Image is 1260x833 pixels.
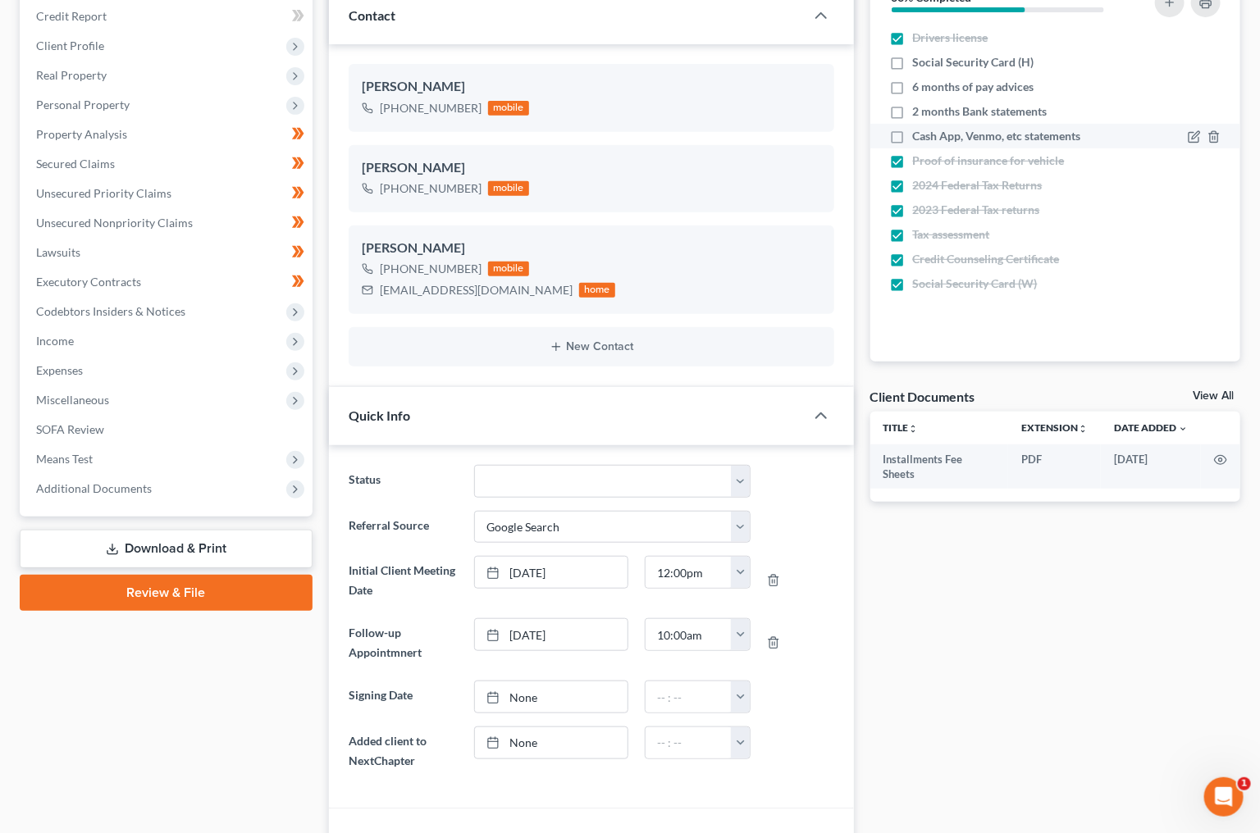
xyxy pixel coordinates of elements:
[362,340,821,353] button: New Contact
[23,415,313,444] a: SOFA Review
[36,452,93,466] span: Means Test
[1008,444,1101,489] td: PDF
[36,275,141,289] span: Executory Contracts
[23,267,313,297] a: Executory Contracts
[1101,444,1201,489] td: [DATE]
[340,618,466,667] label: Follow-up Appointmnert
[913,103,1048,120] span: 2 months Bank statements
[340,511,466,544] label: Referral Source
[349,407,410,423] span: Quick Info
[36,98,130,112] span: Personal Property
[36,422,104,436] span: SOFA Review
[36,334,74,348] span: Income
[36,127,127,141] span: Property Analysis
[488,101,529,116] div: mobile
[913,30,988,46] span: Drivers license
[913,251,1060,267] span: Credit Counseling Certificate
[1238,777,1251,790] span: 1
[913,128,1081,144] span: Cash App, Venmo, etc statements
[913,226,990,243] span: Tax assessment
[646,727,732,758] input: -- : --
[646,557,732,588] input: -- : --
[23,179,313,208] a: Unsecured Priority Claims
[909,424,919,434] i: unfold_more
[380,100,482,116] div: [PHONE_NUMBER]
[23,120,313,149] a: Property Analysis
[475,619,628,650] a: [DATE]
[36,186,171,200] span: Unsecured Priority Claims
[1204,777,1244,817] iframe: Intercom live chat
[362,77,821,97] div: [PERSON_NAME]
[23,208,313,238] a: Unsecured Nonpriority Claims
[36,481,152,495] span: Additional Documents
[23,2,313,31] a: Credit Report
[913,152,1065,169] span: Proof of insurance for vehicle
[475,681,628,712] a: None
[1021,421,1088,434] a: Extensionunfold_more
[340,726,466,776] label: Added client to NextChapter
[362,158,821,178] div: [PERSON_NAME]
[36,216,193,230] span: Unsecured Nonpriority Claims
[340,556,466,605] label: Initial Client Meeting Date
[380,261,482,277] div: [PHONE_NUMBER]
[20,575,313,611] a: Review & File
[36,393,109,407] span: Miscellaneous
[913,202,1040,218] span: 2023 Federal Tax returns
[23,238,313,267] a: Lawsuits
[36,39,104,52] span: Client Profile
[340,681,466,713] label: Signing Date
[913,275,1038,292] span: Social Security Card (W)
[1114,421,1188,434] a: Date Added expand_more
[488,262,529,276] div: mobile
[913,177,1043,193] span: 2024 Federal Tax Returns
[1193,390,1234,402] a: View All
[20,530,313,568] a: Download & Print
[579,283,615,298] div: home
[1178,424,1188,434] i: expand_more
[380,180,482,197] div: [PHONE_NUMBER]
[36,157,115,171] span: Secured Claims
[488,181,529,196] div: mobile
[913,79,1034,95] span: 6 months of pay advices
[646,681,732,712] input: -- : --
[362,239,821,258] div: [PERSON_NAME]
[36,304,185,318] span: Codebtors Insiders & Notices
[475,727,628,758] a: None
[646,619,732,650] input: -- : --
[36,9,107,23] span: Credit Report
[883,421,919,434] a: Titleunfold_more
[36,68,107,82] span: Real Property
[870,388,975,405] div: Client Documents
[870,444,1008,489] td: Installments Fee Sheets
[475,557,628,588] a: [DATE]
[23,149,313,179] a: Secured Claims
[380,282,573,298] div: [EMAIL_ADDRESS][DOMAIN_NAME]
[36,245,80,259] span: Lawsuits
[340,465,466,498] label: Status
[913,54,1034,71] span: Social Security Card (H)
[1078,424,1088,434] i: unfold_more
[349,7,395,23] span: Contact
[36,363,83,377] span: Expenses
